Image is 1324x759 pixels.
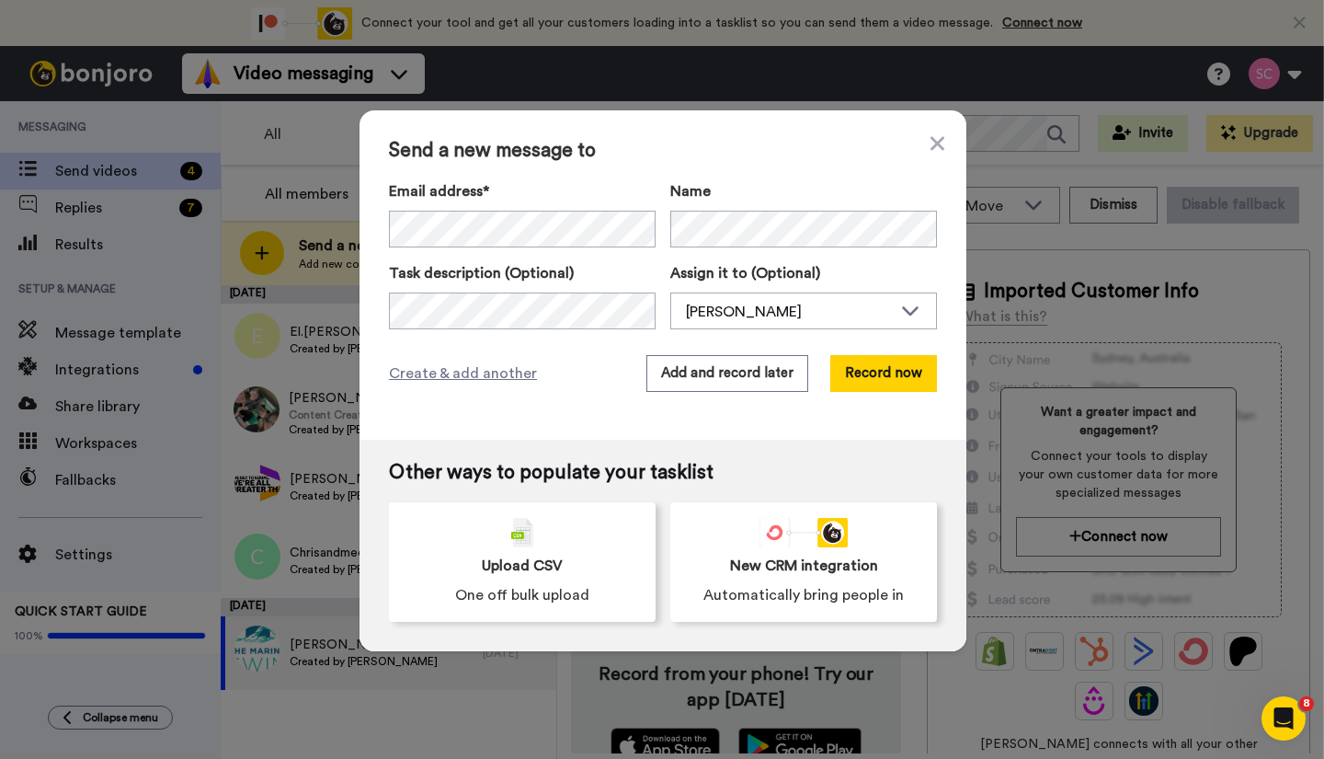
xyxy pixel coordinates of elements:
[511,518,533,547] img: csv-grey.png
[703,584,904,606] span: Automatically bring people in
[389,180,656,202] label: Email address*
[686,301,892,323] div: [PERSON_NAME]
[670,262,937,284] label: Assign it to (Optional)
[389,262,656,284] label: Task description (Optional)
[389,362,537,385] span: Create & add another
[730,555,878,577] span: New CRM integration
[670,180,711,202] span: Name
[482,555,563,577] span: Upload CSV
[455,584,589,606] span: One off bulk upload
[1261,696,1306,741] iframe: Intercom live chat
[389,462,937,484] span: Other ways to populate your tasklist
[646,355,808,392] button: Add and record later
[759,518,848,547] div: animation
[389,140,937,162] span: Send a new message to
[830,355,937,392] button: Record now
[1299,696,1314,711] span: 8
